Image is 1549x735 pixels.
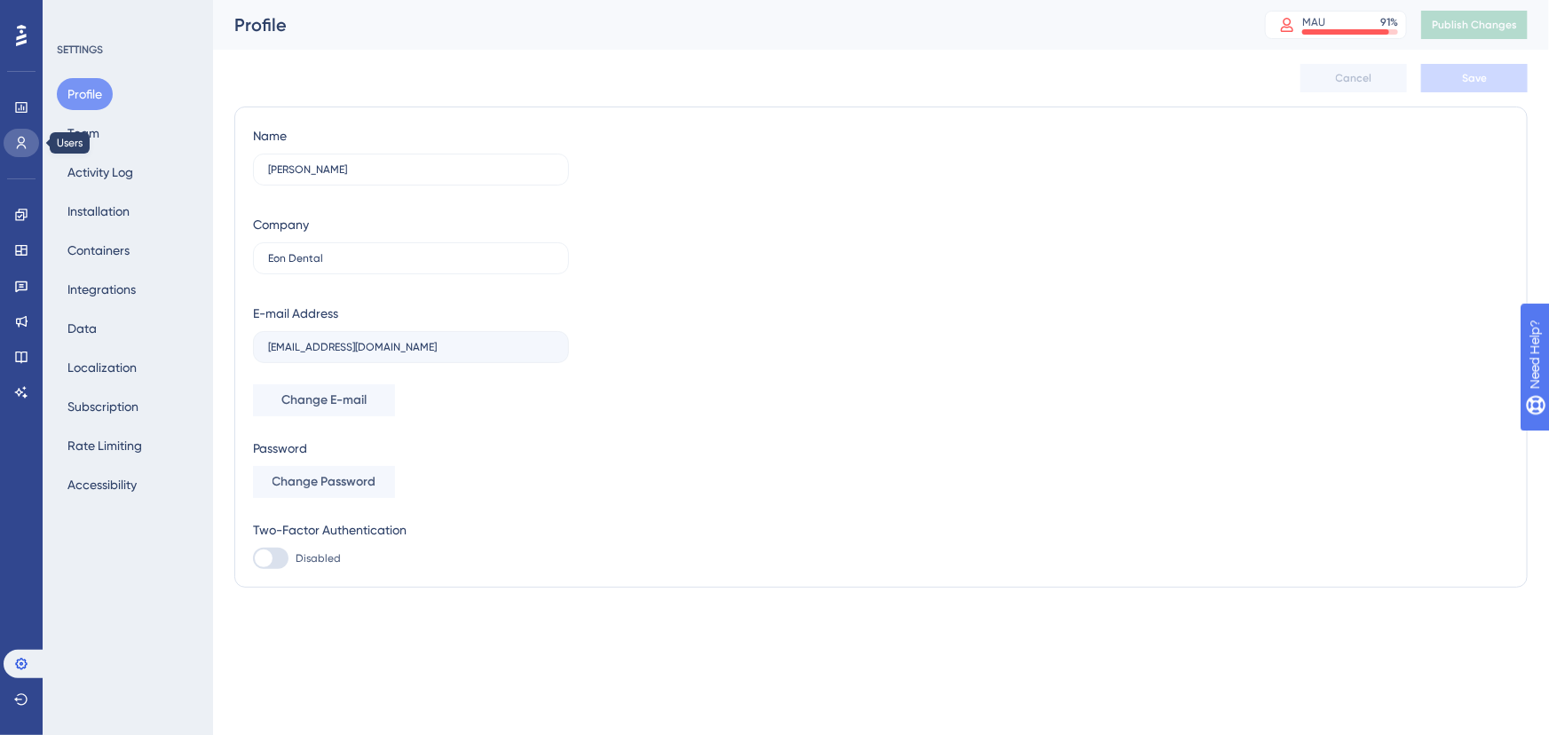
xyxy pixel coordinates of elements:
span: Save [1462,71,1487,85]
button: Containers [57,234,140,266]
button: Data [57,312,107,344]
span: Change E-mail [281,390,367,411]
button: Localization [57,352,147,383]
button: Accessibility [57,469,147,501]
span: Publish Changes [1432,18,1517,32]
button: Integrations [57,273,146,305]
div: Two-Factor Authentication [253,519,569,541]
div: Profile [234,12,1221,37]
button: Installation [57,195,140,227]
button: Save [1421,64,1528,92]
span: Change Password [273,471,376,493]
input: Name Surname [268,163,554,176]
input: E-mail Address [268,341,554,353]
button: Publish Changes [1421,11,1528,39]
span: Disabled [296,551,341,565]
button: Rate Limiting [57,430,153,462]
div: MAU [1302,15,1325,29]
button: Change E-mail [253,384,395,416]
button: Change Password [253,466,395,498]
div: E-mail Address [253,303,338,324]
div: SETTINGS [57,43,201,57]
input: Company Name [268,252,554,265]
span: Cancel [1336,71,1372,85]
button: Cancel [1300,64,1407,92]
div: Company [253,214,309,235]
div: Password [253,438,569,459]
button: Profile [57,78,113,110]
span: Need Help? [43,4,112,26]
div: Name [253,125,287,146]
button: Subscription [57,391,149,423]
button: Activity Log [57,156,144,188]
button: Team [57,117,110,149]
iframe: UserGuiding AI Assistant Launcher [1474,665,1528,718]
div: 91 % [1380,15,1398,29]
